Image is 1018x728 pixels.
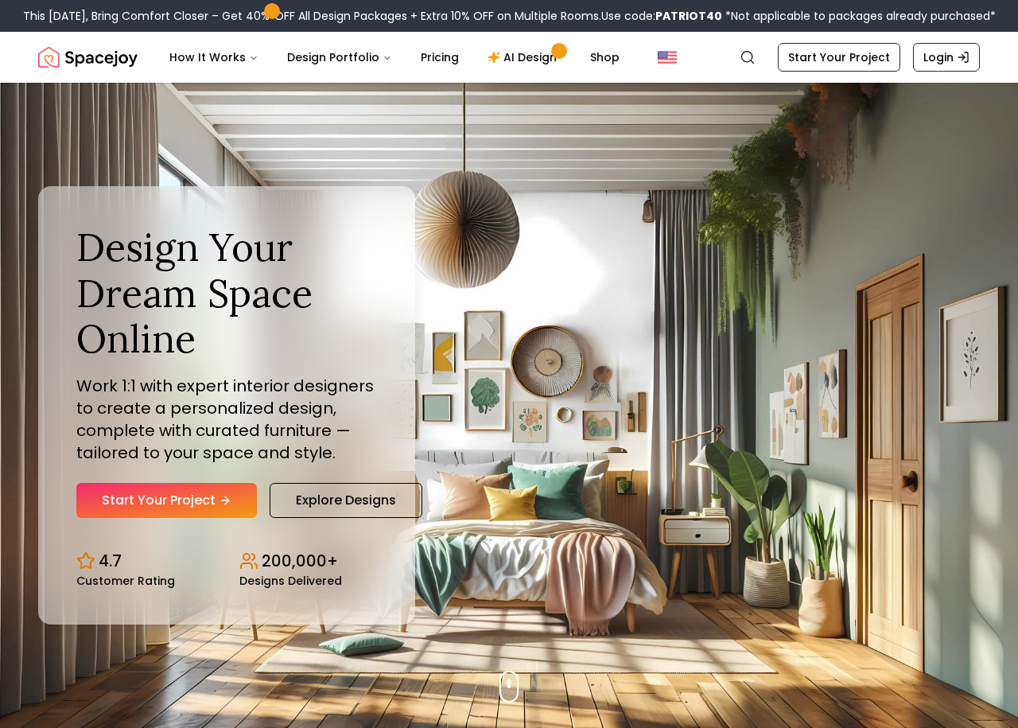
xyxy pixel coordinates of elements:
img: United States [658,48,677,67]
div: Design stats [76,537,377,586]
a: Login [913,43,980,72]
img: Spacejoy Logo [38,41,138,73]
p: 4.7 [99,550,122,572]
a: Start Your Project [76,483,257,518]
button: Design Portfolio [274,41,405,73]
span: *Not applicable to packages already purchased* [722,8,996,24]
a: AI Design [475,41,574,73]
small: Customer Rating [76,575,175,586]
a: Pricing [408,41,472,73]
a: Start Your Project [778,43,900,72]
button: How It Works [157,41,271,73]
nav: Global [38,32,980,83]
p: Work 1:1 with expert interior designers to create a personalized design, complete with curated fu... [76,375,377,464]
div: This [DATE], Bring Comfort Closer – Get 40% OFF All Design Packages + Extra 10% OFF on Multiple R... [23,8,996,24]
b: PATRIOT40 [655,8,722,24]
small: Designs Delivered [239,575,342,586]
nav: Main [157,41,632,73]
a: Explore Designs [270,483,422,518]
span: Use code: [601,8,722,24]
a: Spacejoy [38,41,138,73]
h1: Design Your Dream Space Online [76,224,377,362]
p: 200,000+ [262,550,338,572]
a: Shop [577,41,632,73]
